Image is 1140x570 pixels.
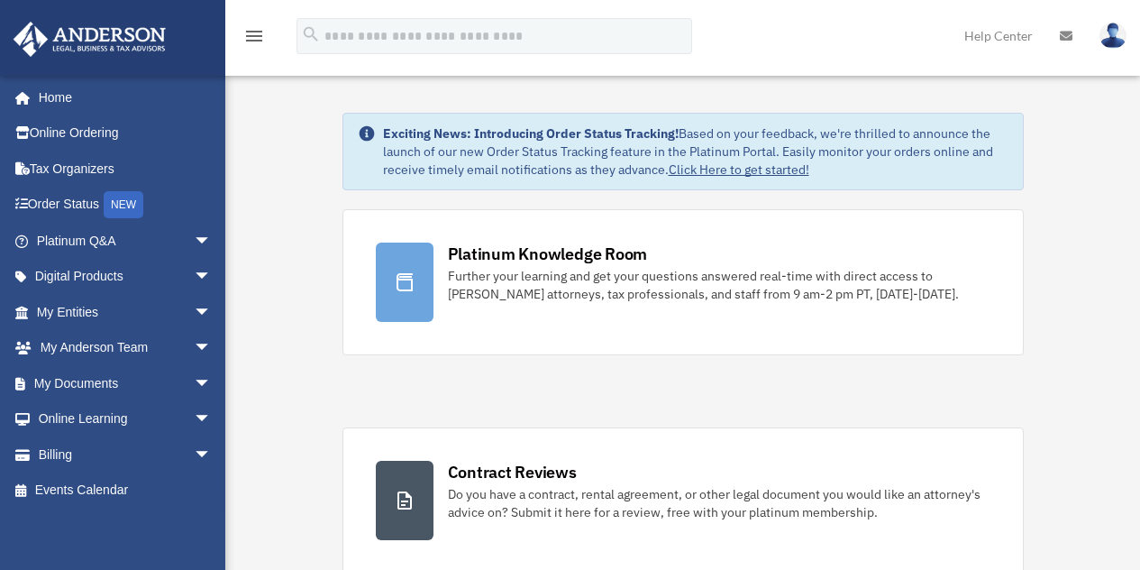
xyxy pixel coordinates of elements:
a: Click Here to get started! [669,161,809,178]
span: arrow_drop_down [194,437,230,473]
span: arrow_drop_down [194,401,230,438]
div: Platinum Knowledge Room [448,243,648,265]
span: arrow_drop_down [194,223,230,260]
i: menu [243,25,265,47]
a: Digital Productsarrow_drop_down [13,259,239,295]
div: Contract Reviews [448,461,577,483]
a: Tax Organizers [13,151,239,187]
span: arrow_drop_down [194,365,230,402]
strong: Exciting News: Introducing Order Status Tracking! [383,125,679,142]
a: Billingarrow_drop_down [13,437,239,473]
a: Online Ordering [13,115,239,152]
i: search [301,24,321,44]
div: NEW [104,191,143,218]
span: arrow_drop_down [194,330,230,367]
div: Based on your feedback, we're thrilled to announce the launch of our new Order Status Tracking fe... [383,124,1008,179]
div: Do you have a contract, rental agreement, or other legal document you would like an attorney's ad... [448,485,990,521]
a: Order StatusNEW [13,187,239,224]
img: User Pic [1099,23,1126,49]
a: menu [243,32,265,47]
a: My Anderson Teamarrow_drop_down [13,330,239,366]
a: My Documentsarrow_drop_down [13,365,239,401]
span: arrow_drop_down [194,259,230,296]
div: Further your learning and get your questions answered real-time with direct access to [PERSON_NAM... [448,267,990,303]
a: Online Learningarrow_drop_down [13,401,239,437]
span: arrow_drop_down [194,294,230,331]
a: Platinum Knowledge Room Further your learning and get your questions answered real-time with dire... [342,209,1024,355]
a: Home [13,79,230,115]
img: Anderson Advisors Platinum Portal [8,22,171,57]
a: Platinum Q&Aarrow_drop_down [13,223,239,259]
a: My Entitiesarrow_drop_down [13,294,239,330]
a: Events Calendar [13,473,239,509]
